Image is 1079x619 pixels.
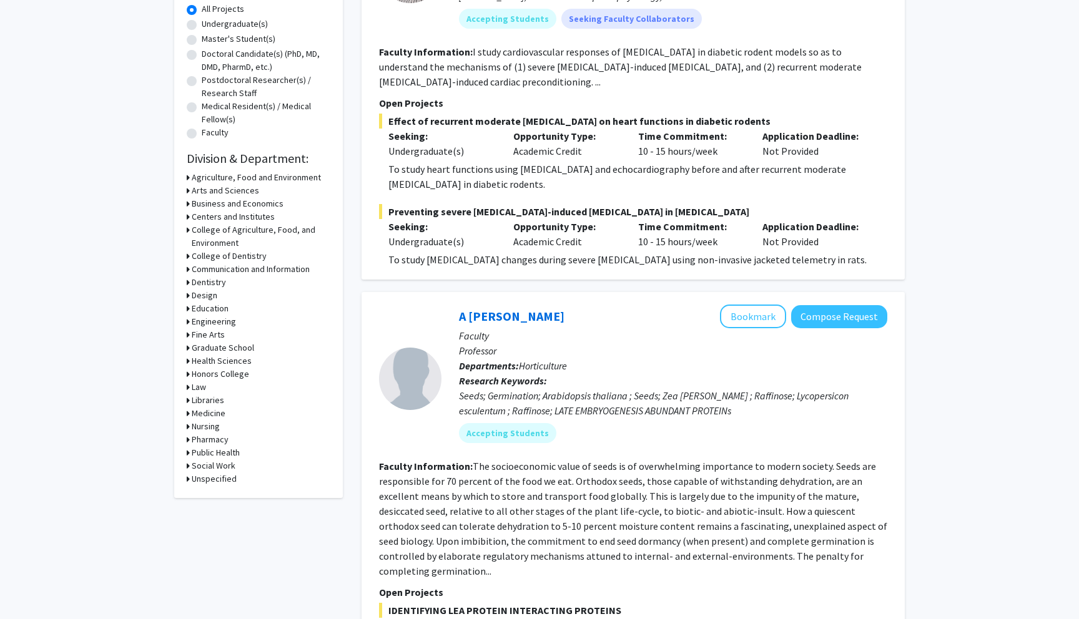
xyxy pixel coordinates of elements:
[459,9,556,29] mat-chip: Accepting Students
[459,388,887,418] div: Seeds; Germination; Arabidopsis thaliana ; Seeds; Zea [PERSON_NAME] ; Raffinose; Lycopersicon esc...
[379,46,473,58] b: Faculty Information:
[513,219,619,234] p: Opportunity Type:
[388,162,887,192] p: To study heart functions using [MEDICAL_DATA] and echocardiography before and after recurrent mod...
[9,563,53,610] iframe: Chat
[379,204,887,219] span: Preventing severe [MEDICAL_DATA]-induced [MEDICAL_DATA] in [MEDICAL_DATA]
[192,302,229,315] h3: Education
[202,47,330,74] label: Doctoral Candidate(s) (PhD, MD, DMD, PharmD, etc.)
[192,446,240,459] h3: Public Health
[202,2,244,16] label: All Projects
[202,74,330,100] label: Postdoctoral Researcher(s) / Research Staff
[388,252,887,267] p: To study [MEDICAL_DATA] changes during severe [MEDICAL_DATA] using non-invasive jacketed telemetr...
[379,585,887,600] p: Open Projects
[459,328,887,343] p: Faculty
[504,219,629,249] div: Academic Credit
[192,250,267,263] h3: College of Dentistry
[202,17,268,31] label: Undergraduate(s)
[459,343,887,358] p: Professor
[202,126,229,139] label: Faculty
[513,129,619,144] p: Opportunity Type:
[388,219,495,234] p: Seeking:
[379,95,887,110] p: Open Projects
[753,129,878,158] div: Not Provided
[459,374,547,387] b: Research Keywords:
[504,129,629,158] div: Academic Credit
[379,460,473,472] b: Faculty Information:
[192,315,236,328] h3: Engineering
[388,234,495,249] div: Undergraduate(s)
[379,46,862,88] fg-read-more: I study cardiovascular responses of [MEDICAL_DATA] in diabetic rodent models so as to understand ...
[192,433,229,446] h3: Pharmacy
[192,328,225,341] h3: Fine Arts
[379,603,887,618] span: IDENTIFYING LEA PROTEIN INTERACTING PROTEINS
[762,219,869,234] p: Application Deadline:
[762,129,869,144] p: Application Deadline:
[202,100,330,126] label: Medical Resident(s) / Medical Fellow(s)
[192,184,259,197] h3: Arts and Sciences
[192,354,252,368] h3: Health Sciences
[192,407,225,420] h3: Medicine
[388,144,495,158] div: Undergraduate(s)
[379,460,887,577] fg-read-more: The socioeconomic value of seeds is of overwhelming importance to modern society. Seeds are respo...
[459,308,564,324] a: A [PERSON_NAME]
[192,289,217,302] h3: Design
[192,341,254,354] h3: Graduate School
[192,276,226,289] h3: Dentistry
[192,459,235,472] h3: Social Work
[388,129,495,144] p: Seeking:
[638,129,744,144] p: Time Commitment:
[192,263,310,276] h3: Communication and Information
[202,32,275,46] label: Master's Student(s)
[629,129,754,158] div: 10 - 15 hours/week
[638,219,744,234] p: Time Commitment:
[192,381,206,394] h3: Law
[519,359,567,372] span: Horticulture
[192,171,321,184] h3: Agriculture, Food and Environment
[561,9,702,29] mat-chip: Seeking Faculty Collaborators
[192,223,330,250] h3: College of Agriculture, Food, and Environment
[753,219,878,249] div: Not Provided
[187,151,330,166] h2: Division & Department:
[379,114,887,129] span: Effect of recurrent moderate [MEDICAL_DATA] on heart functions in diabetic rodents
[192,368,249,381] h3: Honors College
[192,420,220,433] h3: Nursing
[192,197,283,210] h3: Business and Economics
[192,394,224,407] h3: Libraries
[629,219,754,249] div: 10 - 15 hours/week
[192,210,275,223] h3: Centers and Institutes
[459,423,556,443] mat-chip: Accepting Students
[192,472,237,485] h3: Unspecified
[791,305,887,328] button: Compose Request to A Downie
[459,359,519,372] b: Departments:
[720,305,786,328] button: Add A Downie to Bookmarks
